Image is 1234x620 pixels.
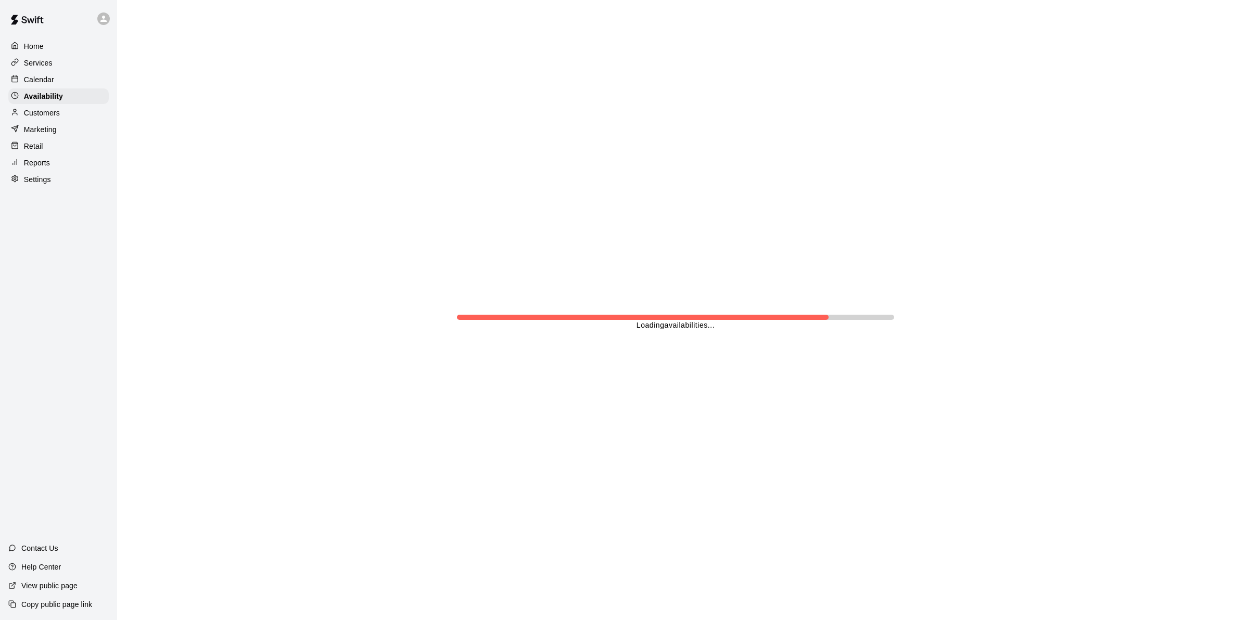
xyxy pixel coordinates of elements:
[24,124,57,135] p: Marketing
[24,141,43,151] p: Retail
[8,88,109,104] a: Availability
[24,41,44,51] p: Home
[8,172,109,187] a: Settings
[21,599,92,610] p: Copy public page link
[24,174,51,185] p: Settings
[8,55,109,71] a: Services
[8,122,109,137] a: Marketing
[8,72,109,87] a: Calendar
[21,543,58,553] p: Contact Us
[8,105,109,121] a: Customers
[24,108,60,118] p: Customers
[24,91,63,101] p: Availability
[8,155,109,171] a: Reports
[24,74,54,85] p: Calendar
[21,580,78,591] p: View public page
[24,58,53,68] p: Services
[21,562,61,572] p: Help Center
[8,38,109,54] a: Home
[637,320,715,331] p: Loading availabilities ...
[8,138,109,154] a: Retail
[24,158,50,168] p: Reports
